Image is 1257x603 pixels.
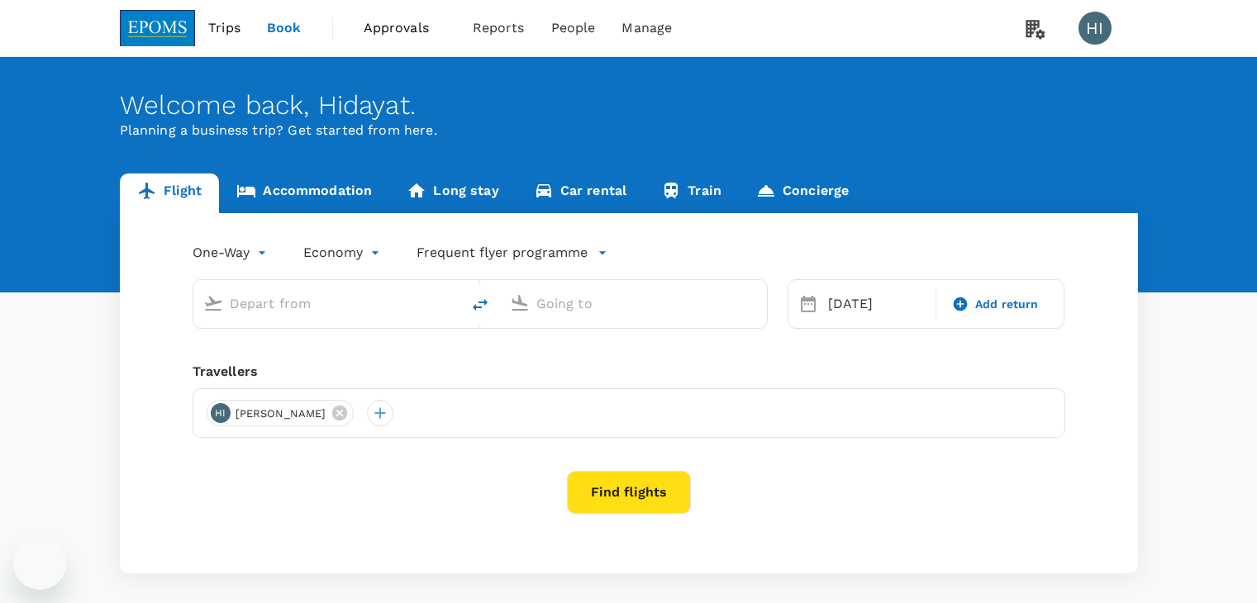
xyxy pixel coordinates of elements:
[226,406,336,422] span: [PERSON_NAME]
[417,243,607,263] button: Frequent flyer programme
[219,173,389,213] a: Accommodation
[517,173,645,213] a: Car rental
[460,285,500,325] button: delete
[389,173,516,213] a: Long stay
[267,18,302,38] span: Book
[473,18,525,38] span: Reports
[193,240,270,266] div: One-Way
[755,301,759,305] button: Open
[230,291,426,316] input: Depart from
[551,18,596,38] span: People
[821,287,932,320] div: [DATE]
[536,291,732,316] input: Going to
[417,243,588,263] p: Frequent flyer programme
[449,301,452,305] button: Open
[120,90,1138,121] div: Welcome back , Hidayat .
[207,400,355,426] div: HI[PERSON_NAME]
[739,173,866,213] a: Concierge
[120,10,196,46] img: EPOMS SDN BHD
[364,18,446,38] span: Approvals
[13,537,66,590] iframe: Button to launch messaging window
[208,18,240,38] span: Trips
[303,240,383,266] div: Economy
[621,18,672,38] span: Manage
[211,403,231,423] div: HI
[975,296,1039,313] span: Add return
[120,173,220,213] a: Flight
[193,362,1065,382] div: Travellers
[120,121,1138,140] p: Planning a business trip? Get started from here.
[644,173,739,213] a: Train
[567,471,691,514] button: Find flights
[1078,12,1112,45] div: HI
